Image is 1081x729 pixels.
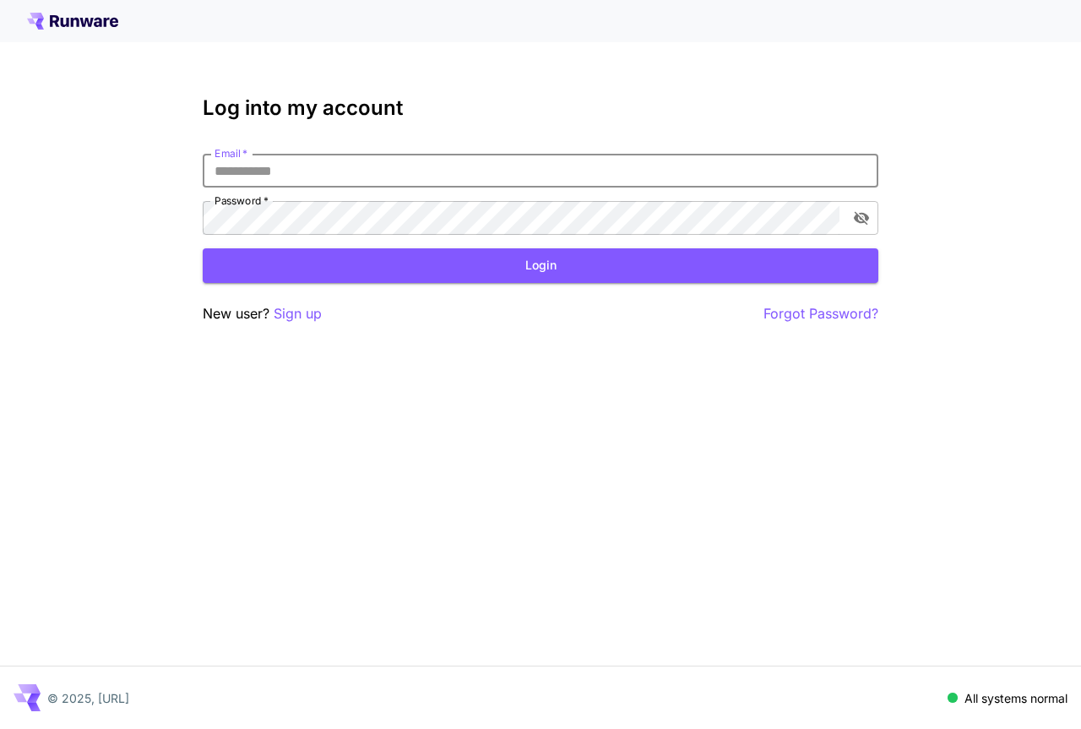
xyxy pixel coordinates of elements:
[203,96,878,120] h3: Log into my account
[846,203,877,233] button: toggle password visibility
[215,146,247,160] label: Email
[964,689,1067,707] p: All systems normal
[215,193,269,208] label: Password
[274,303,322,324] button: Sign up
[203,248,878,283] button: Login
[763,303,878,324] button: Forgot Password?
[203,303,322,324] p: New user?
[47,689,129,707] p: © 2025, [URL]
